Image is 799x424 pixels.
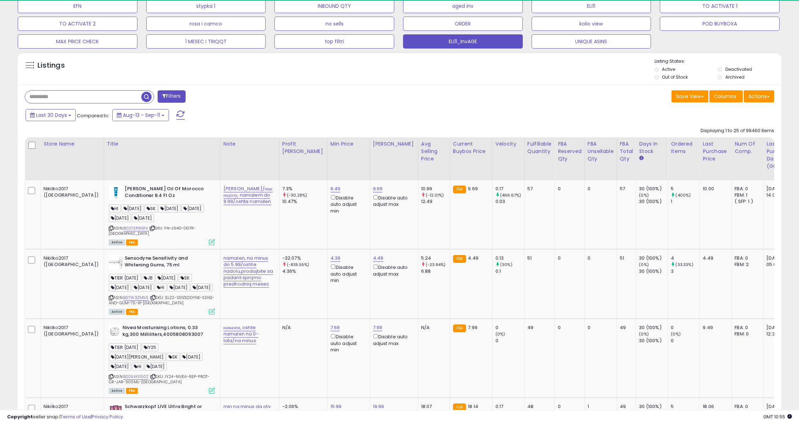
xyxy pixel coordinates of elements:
[468,255,478,261] span: 4.49
[373,194,413,208] div: Disable auto adjust max
[495,198,524,205] div: 0.03
[109,362,131,371] span: [DATE]
[588,140,614,163] div: FBA Unsellable Qty
[735,198,758,205] div: ( SFP: 1 )
[620,140,633,163] div: FBA Total Qty
[714,93,736,100] span: Columns
[373,185,383,192] a: 9.69
[92,413,123,420] a: Privacy Policy
[223,324,259,344] a: намален, oshte namalen na 0-lata/na minus
[155,283,167,292] span: HI
[123,324,209,339] b: Nivea Moisturising Lotions, 0.33 kg,300 Milliliters,4005808093007
[725,66,752,72] label: Deactivated
[639,268,668,275] div: 30 (100%)
[639,262,649,267] small: (0%)
[287,192,307,198] small: (-30.28%)
[330,324,340,331] a: 7.69
[109,255,215,314] div: ASIN:
[421,255,450,261] div: 5.24
[671,268,699,275] div: 3
[703,186,726,192] div: 10.00
[403,34,523,49] button: ELI11_InvAGE
[620,186,631,192] div: 57
[735,261,758,268] div: FBM: 2
[495,338,524,344] div: 0
[144,362,167,371] span: [DATE]
[639,324,668,331] div: 30 (100%)
[735,140,760,155] div: Num of Comp.
[132,214,154,222] span: [DATE]
[527,140,552,155] div: Fulfillable Quantity
[109,225,196,236] span: | SKU: FN-J64G-DGTR-[GEOGRAPHIC_DATA]
[675,192,691,198] small: (400%)
[421,140,447,163] div: Avg Selling Price
[558,255,579,261] div: 0
[421,186,450,192] div: 10.99
[158,90,185,103] button: Filters
[453,324,466,332] small: FBA
[654,58,782,65] p: Listing States:
[44,186,98,198] div: Nikilko2017 ([GEOGRAPHIC_DATA])
[223,255,273,288] a: namalen, na minus do 5.99/oshte nadolu,prodajbite sa padanli sprqmo predhodniq mesec
[532,34,651,49] button: UNIQUE ASINS
[495,268,524,275] div: 0.1
[671,331,681,337] small: (0%)
[373,140,415,148] div: [PERSON_NAME]
[662,66,675,72] label: Active
[527,255,549,261] div: 51
[500,192,521,198] small: (466.67%)
[142,274,155,282] span: JB
[7,413,33,420] strong: Copyright
[142,343,159,351] span: IY25
[588,255,611,261] div: 0
[109,343,141,351] span: TIER [DATE]
[109,204,121,213] span: HI
[330,403,342,410] a: 15.99
[453,255,466,263] small: FBA
[766,324,790,337] div: [DATE] 12:32:56
[639,140,665,155] div: Days In Stock
[180,353,203,361] span: [DATE]
[703,140,729,163] div: Last Purchase Price
[620,324,631,331] div: 49
[191,283,213,292] span: [DATE]
[373,324,382,331] a: 7.99
[639,198,668,205] div: 30 (100%)
[61,413,91,420] a: Terms of Use
[287,262,310,267] small: (-835.55%)
[125,255,211,270] b: Sensodyne Sensitivity and Whitening Gums, 75 ml
[132,362,144,371] span: HI
[126,309,138,315] span: FBA
[109,283,131,292] span: [DATE]
[181,204,204,213] span: [DATE]
[766,186,790,198] div: [DATE] 14:04:08
[527,324,549,331] div: 49
[109,239,125,245] span: All listings currently available for purchase on Amazon
[7,414,123,420] div: seller snap | |
[168,283,190,292] span: [DATE]
[38,61,65,70] h5: Listings
[639,155,643,162] small: Days In Stock.
[109,324,215,393] div: ASIN:
[18,34,137,49] button: MAX PRICE CHECK
[44,140,101,148] div: Store Name
[146,17,266,31] button: rosa i camco
[421,268,450,275] div: 6.88
[123,374,149,380] a: B00XAFE602
[671,186,699,192] div: 5
[671,140,697,155] div: Ordered Items
[744,90,774,102] button: Actions
[495,186,524,192] div: 0.17
[109,214,131,222] span: [DATE]
[468,324,477,331] span: 7.99
[373,333,413,346] div: Disable auto adjust max
[109,324,121,339] img: 31UvIyTJD1L._SL40_.jpg
[109,374,210,384] span: | SKU: IY24-NIVEA-REP-PROT-CR-JAR-300ML-[GEOGRAPHIC_DATA]
[373,255,384,262] a: 4.49
[109,274,141,282] span: TIER [DATE]
[453,140,489,155] div: Current Buybox Price
[675,262,693,267] small: (33.33%)
[109,388,125,394] span: All listings currently available for purchase on Amazon
[735,324,758,331] div: FBA: 0
[166,353,180,361] span: SK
